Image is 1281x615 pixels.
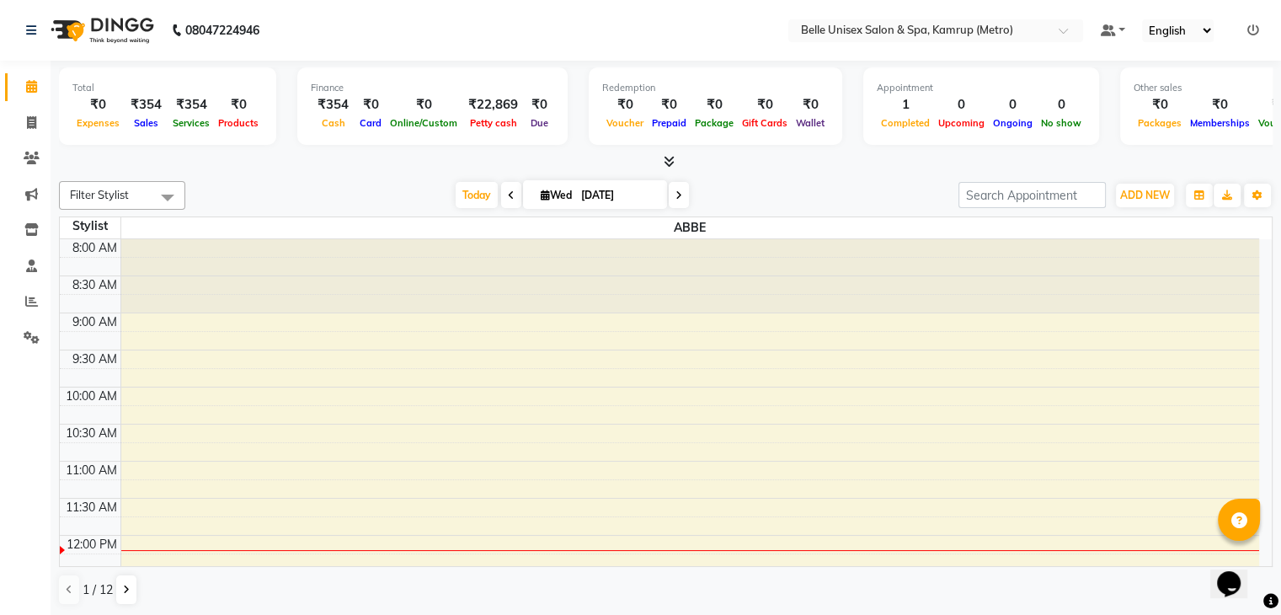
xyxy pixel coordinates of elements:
div: Stylist [60,217,120,235]
div: ₹0 [738,95,792,115]
span: No show [1037,117,1086,129]
div: ₹0 [72,95,124,115]
div: 12:00 PM [63,536,120,553]
div: ₹0 [355,95,386,115]
div: ₹0 [792,95,829,115]
div: 0 [989,95,1037,115]
span: Wallet [792,117,829,129]
span: Due [526,117,552,129]
span: Services [168,117,214,129]
span: Voucher [602,117,648,129]
div: ₹0 [691,95,738,115]
span: Packages [1134,117,1186,129]
div: 1 [877,95,934,115]
span: 1 / 12 [83,581,113,599]
div: Finance [311,81,554,95]
span: Gift Cards [738,117,792,129]
input: Search Appointment [958,182,1106,208]
div: 11:00 AM [62,462,120,479]
span: Prepaid [648,117,691,129]
iframe: chat widget [1210,548,1264,598]
span: Filter Stylist [70,188,129,201]
span: Cash [318,117,350,129]
span: Products [214,117,263,129]
div: ₹354 [124,95,168,115]
div: ₹354 [311,95,355,115]
div: Total [72,81,263,95]
div: ₹0 [1134,95,1186,115]
div: 10:00 AM [62,388,120,405]
span: Wed [536,189,576,201]
span: Upcoming [934,117,989,129]
span: Expenses [72,117,124,129]
div: ₹0 [525,95,554,115]
span: ABBE [121,217,1260,238]
div: ₹0 [648,95,691,115]
div: ₹0 [214,95,263,115]
div: 9:30 AM [69,350,120,368]
b: 08047224946 [185,7,259,54]
div: ₹0 [386,95,462,115]
span: ADD NEW [1120,189,1170,201]
input: 2025-09-03 [576,183,660,208]
span: Online/Custom [386,117,462,129]
span: Petty cash [466,117,521,129]
div: ₹22,869 [462,95,525,115]
div: 8:00 AM [69,239,120,257]
div: 8:30 AM [69,276,120,294]
div: Redemption [602,81,829,95]
div: Appointment [877,81,1086,95]
div: 9:00 AM [69,313,120,331]
button: ADD NEW [1116,184,1174,207]
div: ₹354 [168,95,214,115]
div: 11:30 AM [62,499,120,516]
img: logo [43,7,158,54]
div: 10:30 AM [62,425,120,442]
span: Ongoing [989,117,1037,129]
span: Memberships [1186,117,1254,129]
div: ₹0 [1186,95,1254,115]
div: 0 [934,95,989,115]
span: Today [456,182,498,208]
div: ₹0 [602,95,648,115]
div: 0 [1037,95,1086,115]
span: Package [691,117,738,129]
span: Card [355,117,386,129]
span: Sales [130,117,163,129]
span: Completed [877,117,934,129]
